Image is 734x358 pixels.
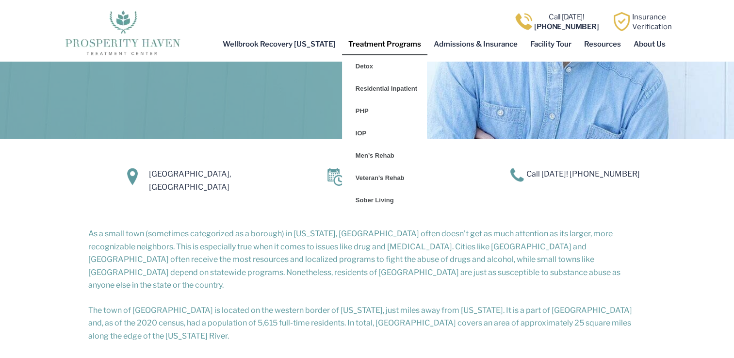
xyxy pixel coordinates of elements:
[526,169,640,179] a: Call [DATE]! [PHONE_NUMBER]
[342,167,427,189] a: Veteran’s Rehab
[88,228,646,292] p: As a small town (sometimes categorized as a borough) in [US_STATE], [GEOGRAPHIC_DATA] often doesn...
[327,168,344,186] img: Calendar icon
[342,100,427,122] a: PHP
[149,169,231,191] a: [GEOGRAPHIC_DATA], [GEOGRAPHIC_DATA]
[524,33,578,55] a: Facility Tour
[427,33,524,55] a: Admissions & Insurance
[342,78,427,100] a: Residential Inpatient
[534,13,599,31] a: Call [DATE]![PHONE_NUMBER]
[612,12,631,31] img: Learn how Prosperity Haven, a verified substance abuse center can help you overcome your addiction
[88,304,646,342] p: The town of [GEOGRAPHIC_DATA] is located on the western border of [US_STATE], just miles away fro...
[342,55,427,212] ul: Treatment Programs
[216,33,342,55] a: Wellbrook Recovery [US_STATE]
[342,33,427,55] a: Treatment Programs
[342,145,427,167] a: Men’s Rehab
[627,33,672,55] a: About Us
[127,168,138,185] img: Location Icon
[578,33,627,55] a: Resources
[534,22,599,31] b: [PHONE_NUMBER]
[514,12,533,31] img: Call one of Prosperity Haven's dedicated counselors today so we can help you overcome addiction
[62,8,183,56] img: The logo for Prosperity Haven Addiction Recovery Center.
[342,122,427,145] a: IOP
[342,189,427,212] a: Sober Living
[632,13,672,31] a: InsuranceVerification
[510,168,524,182] img: A blue telephone icon
[342,55,427,78] a: Detox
